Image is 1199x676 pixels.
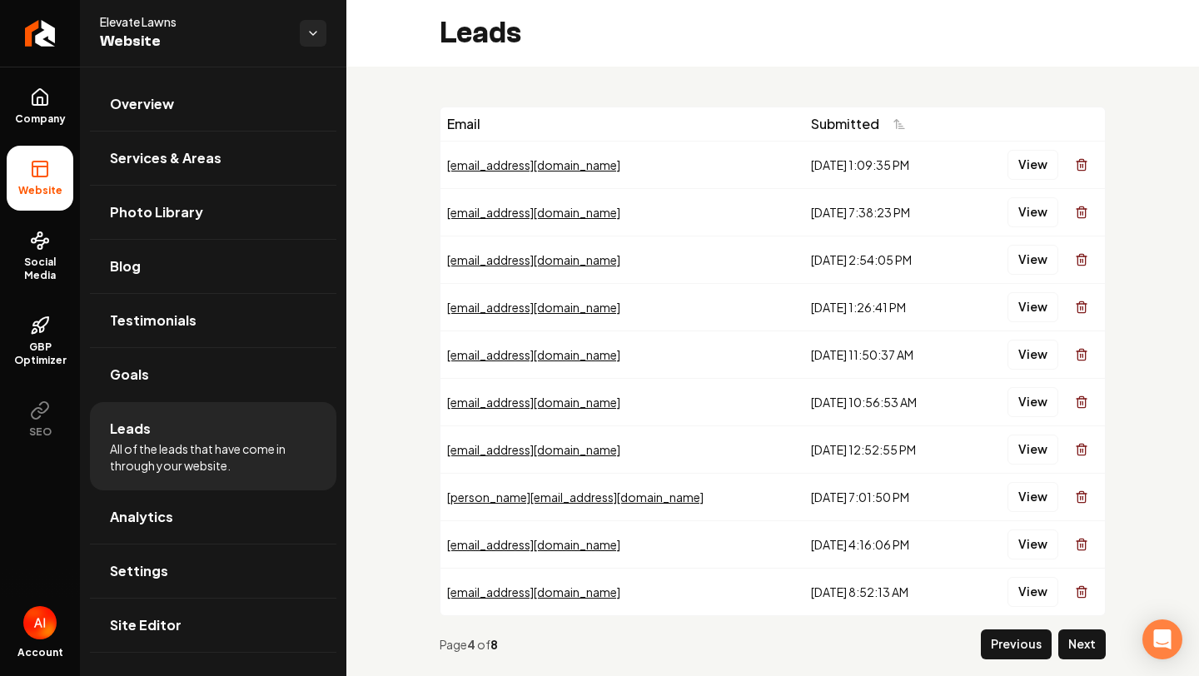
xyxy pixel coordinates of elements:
[110,202,203,222] span: Photo Library
[447,157,798,173] div: [EMAIL_ADDRESS][DOMAIN_NAME]
[90,490,336,544] a: Analytics
[110,256,141,276] span: Blog
[110,148,221,168] span: Services & Areas
[110,561,168,581] span: Settings
[7,74,73,139] a: Company
[7,387,73,452] button: SEO
[23,606,57,639] img: Abdi Ismael
[447,299,798,316] div: [EMAIL_ADDRESS][DOMAIN_NAME]
[90,186,336,239] a: Photo Library
[447,394,798,410] div: [EMAIL_ADDRESS][DOMAIN_NAME]
[1007,340,1058,370] button: View
[440,17,521,50] h2: Leads
[23,606,57,639] button: Open user button
[447,489,798,505] div: [PERSON_NAME][EMAIL_ADDRESS][DOMAIN_NAME]
[90,77,336,131] a: Overview
[1007,387,1058,417] button: View
[7,302,73,380] a: GBP Optimizer
[1007,529,1058,559] button: View
[1007,197,1058,227] button: View
[90,544,336,598] a: Settings
[1058,629,1106,659] button: Next
[1007,150,1058,180] button: View
[1142,619,1182,659] div: Open Intercom Messenger
[8,112,72,126] span: Company
[447,251,798,268] div: [EMAIL_ADDRESS][DOMAIN_NAME]
[811,157,958,173] div: [DATE] 1:09:35 PM
[811,346,958,363] div: [DATE] 11:50:37 AM
[110,419,151,439] span: Leads
[100,13,286,30] span: Elevate Lawns
[811,204,958,221] div: [DATE] 7:38:23 PM
[110,440,316,474] span: All of the leads that have come in through your website.
[1007,245,1058,275] button: View
[811,536,958,553] div: [DATE] 4:16:06 PM
[811,299,958,316] div: [DATE] 1:26:41 PM
[811,584,958,600] div: [DATE] 8:52:13 AM
[7,217,73,296] a: Social Media
[100,30,286,53] span: Website
[811,489,958,505] div: [DATE] 7:01:50 PM
[1007,482,1058,512] button: View
[110,365,149,385] span: Goals
[811,394,958,410] div: [DATE] 10:56:53 AM
[447,204,798,221] div: [EMAIL_ADDRESS][DOMAIN_NAME]
[25,20,56,47] img: Rebolt Logo
[110,507,173,527] span: Analytics
[440,637,467,652] span: Page
[90,294,336,347] a: Testimonials
[811,109,916,139] button: Submitted
[1007,292,1058,322] button: View
[981,629,1052,659] button: Previous
[447,584,798,600] div: [EMAIL_ADDRESS][DOMAIN_NAME]
[22,425,58,439] span: SEO
[477,637,490,652] span: of
[490,637,498,652] strong: 8
[447,536,798,553] div: [EMAIL_ADDRESS][DOMAIN_NAME]
[110,94,174,114] span: Overview
[90,599,336,652] a: Site Editor
[110,615,182,635] span: Site Editor
[811,114,879,134] span: Submitted
[447,441,798,458] div: [EMAIL_ADDRESS][DOMAIN_NAME]
[7,340,73,367] span: GBP Optimizer
[1007,577,1058,607] button: View
[90,348,336,401] a: Goals
[12,184,69,197] span: Website
[811,251,958,268] div: [DATE] 2:54:05 PM
[467,637,477,652] strong: 4
[90,240,336,293] a: Blog
[447,346,798,363] div: [EMAIL_ADDRESS][DOMAIN_NAME]
[447,114,798,134] div: Email
[110,311,197,331] span: Testimonials
[811,441,958,458] div: [DATE] 12:52:55 PM
[1007,435,1058,465] button: View
[90,132,336,185] a: Services & Areas
[17,646,63,659] span: Account
[7,256,73,282] span: Social Media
